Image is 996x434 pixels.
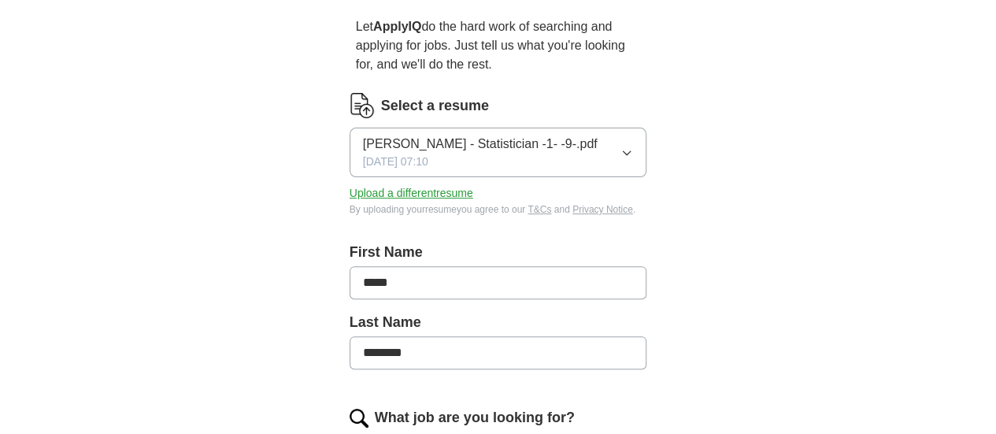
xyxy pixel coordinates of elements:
a: Privacy Notice [572,204,633,215]
a: T&Cs [528,204,551,215]
label: Select a resume [381,95,489,117]
label: What job are you looking for? [375,407,575,428]
span: [PERSON_NAME] - Statistician -1- -9-.pdf [363,135,598,154]
img: CV Icon [350,93,375,118]
label: Last Name [350,312,647,333]
div: By uploading your resume you agree to our and . [350,202,647,217]
p: Let do the hard work of searching and applying for jobs. Just tell us what you're looking for, an... [350,11,647,80]
button: Upload a differentresume [350,185,473,202]
img: search.png [350,409,368,428]
strong: ApplyIQ [373,20,421,33]
label: First Name [350,242,647,263]
span: [DATE] 07:10 [363,154,428,170]
button: [PERSON_NAME] - Statistician -1- -9-.pdf[DATE] 07:10 [350,128,647,177]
